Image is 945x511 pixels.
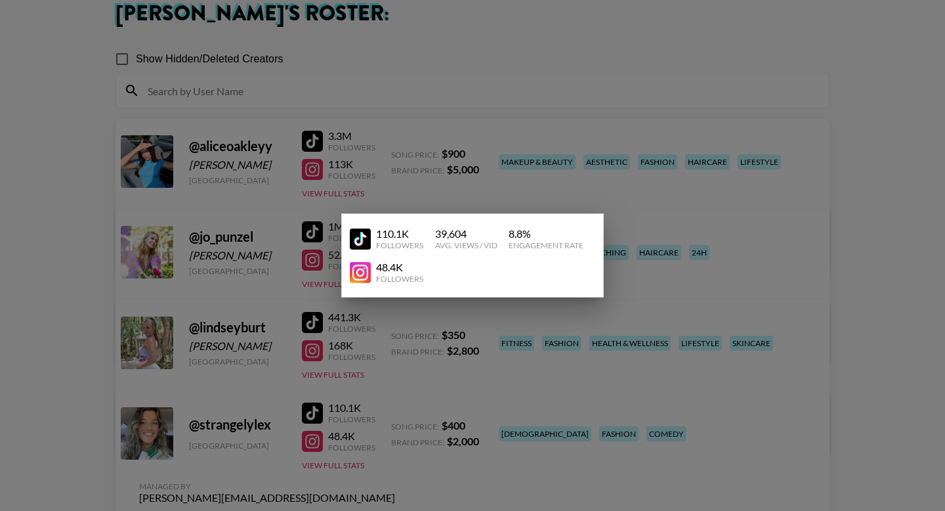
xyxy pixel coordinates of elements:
div: Avg. Views / Vid [435,240,497,250]
div: Engagement Rate [509,240,583,250]
div: Followers [376,240,423,250]
div: 8.8 % [509,227,583,240]
img: YouTube [350,262,371,283]
div: Followers [376,274,423,284]
img: YouTube [350,229,371,250]
div: 39,604 [435,227,497,240]
div: 110.1K [376,227,423,240]
div: 48.4K [376,261,423,274]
